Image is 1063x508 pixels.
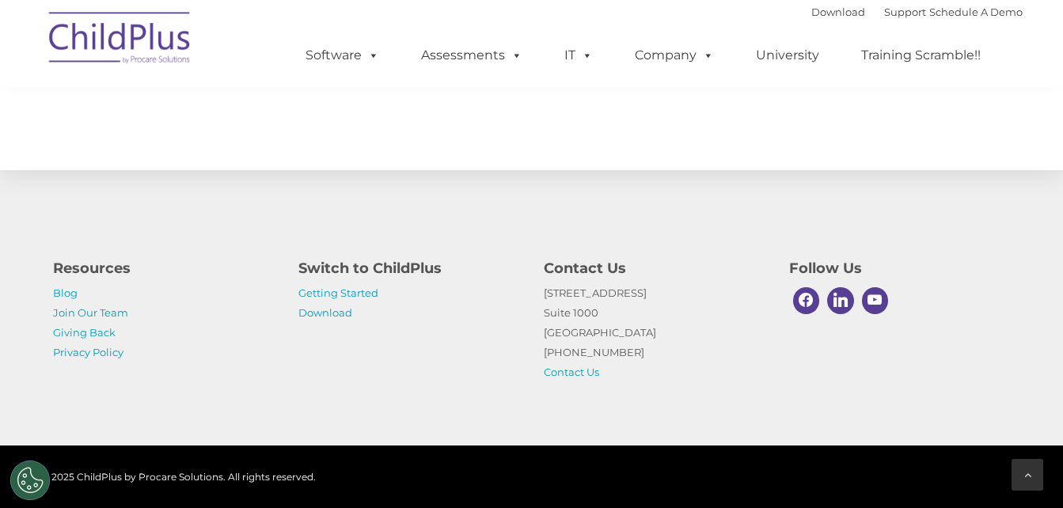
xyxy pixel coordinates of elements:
a: Assessments [405,40,538,71]
a: Software [290,40,395,71]
h4: Resources [53,257,275,279]
a: Getting Started [298,286,378,299]
p: [STREET_ADDRESS] Suite 1000 [GEOGRAPHIC_DATA] [PHONE_NUMBER] [544,283,765,382]
span: © 2025 ChildPlus by Procare Solutions. All rights reserved. [41,471,316,483]
a: Facebook [789,283,824,318]
a: Join Our Team [53,306,128,319]
button: Cookies Settings [10,461,50,500]
a: Download [811,6,865,18]
a: Training Scramble!! [845,40,997,71]
a: Support [884,6,926,18]
a: Download [298,306,352,319]
font: | [811,6,1023,18]
a: Company [619,40,730,71]
a: Linkedin [823,283,858,318]
a: IT [549,40,609,71]
a: Privacy Policy [53,346,123,358]
a: Youtube [858,283,893,318]
a: Giving Back [53,326,116,339]
a: Contact Us [544,366,599,378]
span: Last name [220,104,268,116]
h4: Switch to ChildPlus [298,257,520,279]
h4: Follow Us [789,257,1011,279]
h4: Contact Us [544,257,765,279]
a: Blog [53,286,78,299]
a: Schedule A Demo [929,6,1023,18]
span: Phone number [220,169,287,181]
a: University [740,40,835,71]
img: ChildPlus by Procare Solutions [41,1,199,80]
